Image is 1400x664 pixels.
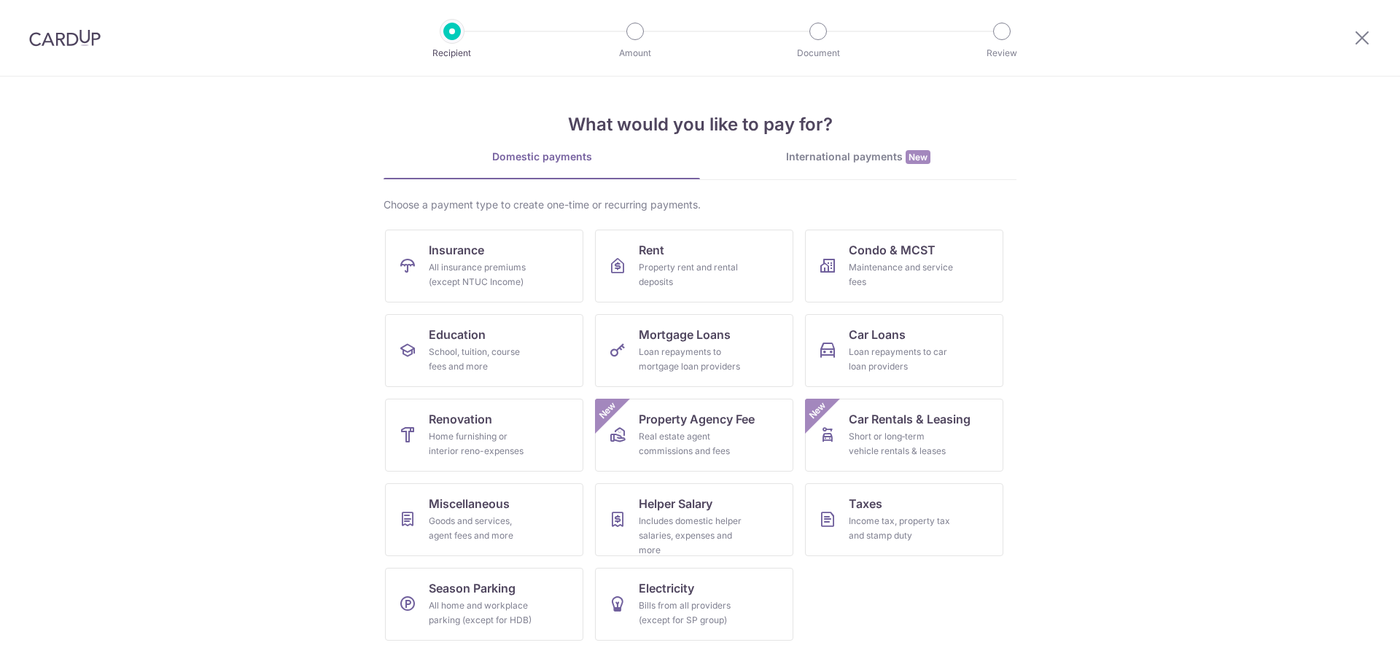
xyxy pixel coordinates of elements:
[639,429,744,458] div: Real estate agent commissions and fees
[906,150,930,164] span: New
[429,345,534,374] div: School, tuition, course fees and more
[639,326,731,343] span: Mortgage Loans
[595,230,793,302] a: RentProperty rent and rental deposits
[384,149,700,164] div: Domestic payments
[806,399,830,423] span: New
[849,495,882,512] span: Taxes
[849,260,954,289] div: Maintenance and service fees
[385,568,583,641] a: Season ParkingAll home and workplace parking (except for HDB)
[639,579,694,597] span: Electricity
[429,260,534,289] div: All insurance premiums (except NTUC Income)
[398,46,506,60] p: Recipient
[849,410,971,428] span: Car Rentals & Leasing
[849,429,954,458] div: Short or long‑term vehicle rentals & leases
[595,314,793,387] a: Mortgage LoansLoan repayments to mortgage loan providers
[429,598,534,628] div: All home and workplace parking (except for HDB)
[639,345,744,374] div: Loan repayments to mortgage loan providers
[385,399,583,472] a: RenovationHome furnishing or interior reno-expenses
[639,410,755,428] span: Property Agency Fee
[849,326,906,343] span: Car Loans
[429,579,516,597] span: Season Parking
[805,314,1003,387] a: Car LoansLoan repayments to car loan providers
[849,514,954,543] div: Income tax, property tax and stamp duty
[849,345,954,374] div: Loan repayments to car loan providers
[764,46,872,60] p: Document
[29,29,101,47] img: CardUp
[385,483,583,556] a: MiscellaneousGoods and services, agent fees and more
[805,230,1003,302] a: Condo & MCSTMaintenance and service fees
[429,326,486,343] span: Education
[429,514,534,543] div: Goods and services, agent fees and more
[429,429,534,458] div: Home furnishing or interior reno-expenses
[384,112,1016,138] h4: What would you like to pay for?
[639,241,664,259] span: Rent
[595,399,793,472] a: Property Agency FeeReal estate agent commissions and feesNew
[429,241,484,259] span: Insurance
[595,483,793,556] a: Helper SalaryIncludes domestic helper salaries, expenses and more
[948,46,1056,60] p: Review
[595,568,793,641] a: ElectricityBills from all providers (except for SP group)
[700,149,1016,165] div: International payments
[639,260,744,289] div: Property rent and rental deposits
[429,495,510,512] span: Miscellaneous
[639,598,744,628] div: Bills from all providers (except for SP group)
[805,483,1003,556] a: TaxesIncome tax, property tax and stamp duty
[385,314,583,387] a: EducationSchool, tuition, course fees and more
[429,410,492,428] span: Renovation
[596,399,620,423] span: New
[805,399,1003,472] a: Car Rentals & LeasingShort or long‑term vehicle rentals & leasesNew
[849,241,936,259] span: Condo & MCST
[385,230,583,302] a: InsuranceAll insurance premiums (except NTUC Income)
[639,514,744,558] div: Includes domestic helper salaries, expenses and more
[639,495,712,512] span: Helper Salary
[581,46,689,60] p: Amount
[384,198,1016,212] div: Choose a payment type to create one-time or recurring payments.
